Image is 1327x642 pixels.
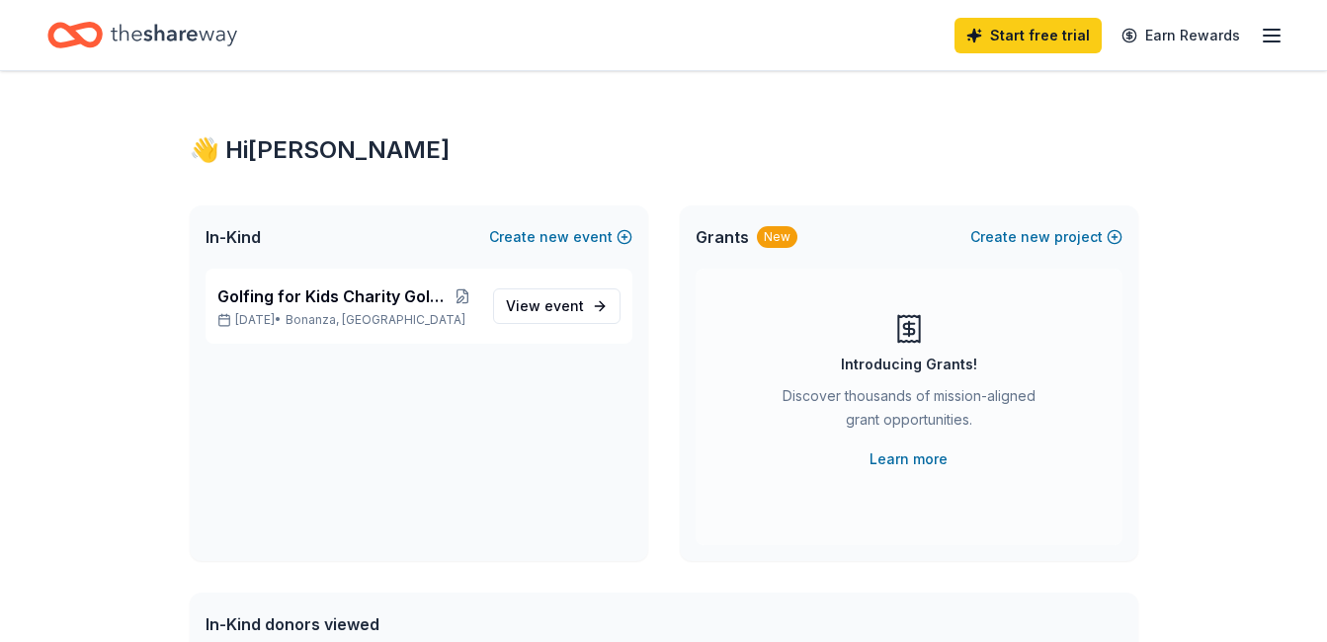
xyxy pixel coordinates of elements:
a: Start free trial [954,18,1102,53]
p: [DATE] • [217,312,477,328]
span: new [539,225,569,249]
a: Learn more [870,447,948,471]
span: event [544,297,584,314]
button: Createnewevent [489,225,632,249]
div: New [757,226,797,248]
span: View [506,294,584,318]
a: Earn Rewards [1110,18,1252,53]
div: In-Kind donors viewed [206,612,605,636]
span: Grants [696,225,749,249]
span: new [1021,225,1050,249]
a: View event [493,288,621,324]
button: Createnewproject [970,225,1122,249]
span: In-Kind [206,225,261,249]
a: Home [47,12,237,58]
div: 👋 Hi [PERSON_NAME] [190,134,1138,166]
span: Bonanza, [GEOGRAPHIC_DATA] [286,312,465,328]
div: Discover thousands of mission-aligned grant opportunities. [775,384,1043,440]
span: Golfing for Kids Charity Golf Tournament [217,284,449,308]
div: Introducing Grants! [841,353,977,376]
